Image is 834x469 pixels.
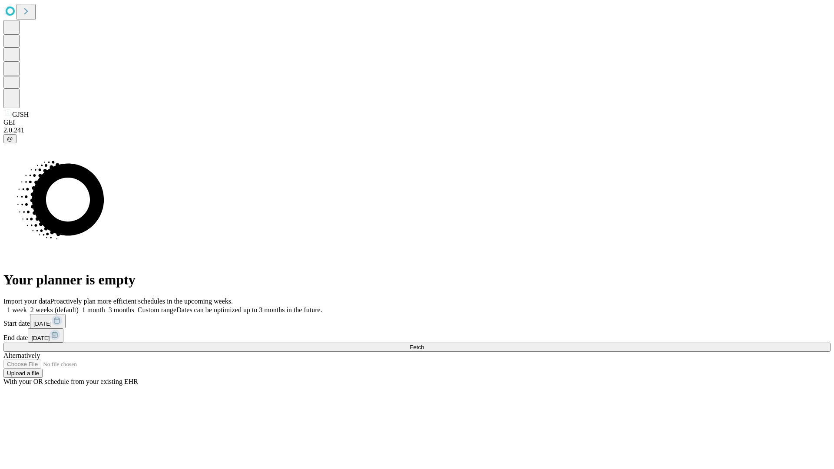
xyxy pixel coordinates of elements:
span: 1 week [7,306,27,314]
div: GEI [3,119,831,126]
span: GJSH [12,111,29,118]
span: With your OR schedule from your existing EHR [3,378,138,385]
div: End date [3,328,831,343]
button: @ [3,134,17,143]
span: Dates can be optimized up to 3 months in the future. [176,306,322,314]
button: Upload a file [3,369,43,378]
h1: Your planner is empty [3,272,831,288]
div: 2.0.241 [3,126,831,134]
span: Import your data [3,297,50,305]
span: @ [7,135,13,142]
span: 1 month [82,306,105,314]
span: Alternatively [3,352,40,359]
div: Start date [3,314,831,328]
span: Custom range [138,306,176,314]
span: [DATE] [33,320,52,327]
span: 2 weeks (default) [30,306,79,314]
button: Fetch [3,343,831,352]
button: [DATE] [28,328,63,343]
span: 3 months [109,306,134,314]
button: [DATE] [30,314,66,328]
span: Fetch [410,344,424,350]
span: Proactively plan more efficient schedules in the upcoming weeks. [50,297,233,305]
span: [DATE] [31,335,50,341]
